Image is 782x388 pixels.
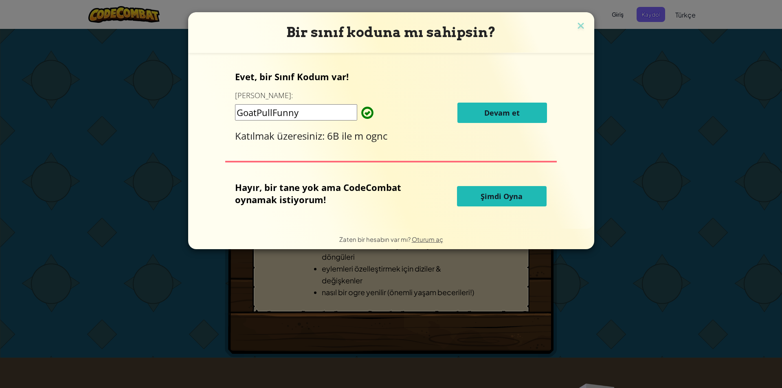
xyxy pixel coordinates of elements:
[235,90,293,101] label: [PERSON_NAME]:
[412,235,443,243] a: Oturum aç
[576,20,586,33] img: close icon
[484,108,520,118] span: Devam et
[457,103,547,123] button: Devam et
[327,129,342,142] span: 6B
[235,181,416,206] p: Hayır, bir tane yok ama CodeCombat oynamak istiyorum!
[235,70,547,83] p: Evet, bir Sınıf Kodum var!
[481,191,523,201] span: Şimdi Oyna
[235,129,327,142] span: Katılmak üzeresiniz:
[286,24,496,40] span: Bir sınıf koduna mı sahipsin?
[457,186,547,206] button: Şimdi Oyna
[354,129,388,142] span: m ognc
[342,129,354,142] span: ile
[339,235,412,243] span: Zaten bir hesabın var mı?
